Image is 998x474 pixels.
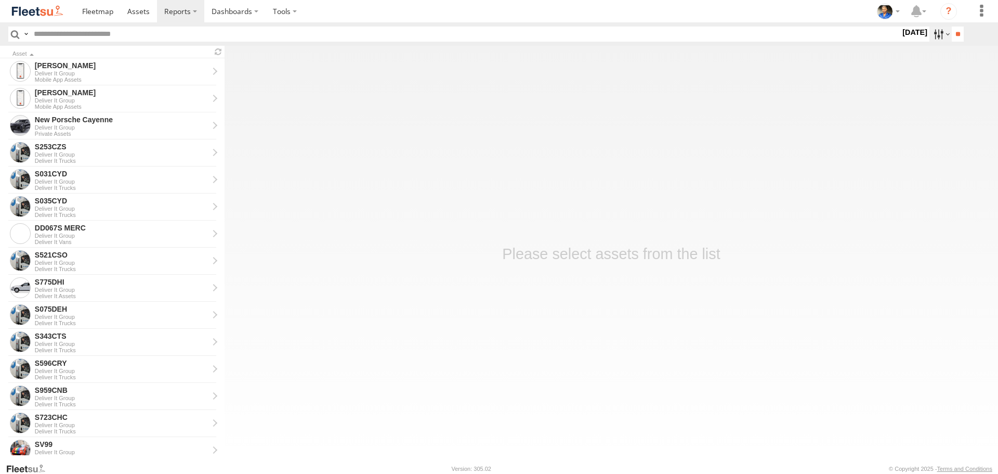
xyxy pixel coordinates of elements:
div: S075DEH - View Asset History [35,304,208,314]
label: Search Query [22,27,30,42]
div: Deliver It Trucks [35,158,208,164]
div: Deliver It Trucks [35,320,208,326]
div: S596CRY - View Asset History [35,358,208,368]
div: Deliver It Trucks [35,428,208,434]
div: Deliver It Group [35,287,208,293]
div: S031CYD - View Asset History [35,169,208,178]
div: Deliver It Trucks [35,374,208,380]
div: Deliver It Group [35,206,208,212]
div: S035CYD - View Asset History [35,196,208,206]
div: New Porsche Cayenne - View Asset History [35,115,208,124]
div: Click to Sort [12,52,208,57]
div: Deliver It Group [35,260,208,266]
div: Deliver It Group [35,368,208,374]
div: Mobile App Assets [35,104,208,110]
div: S959CNB - View Asset History [35,386,208,395]
img: fleetsu-logo-horizontal.svg [10,4,64,18]
div: Matt Draper [873,4,903,19]
div: Deliver It Trucks [35,401,208,407]
label: Search Filter Options [929,27,952,42]
div: Private Assets [35,131,208,137]
div: Deliver It Group [35,395,208,401]
div: Deliver It Group [35,341,208,347]
span: Refresh [212,47,225,57]
div: Deliver It Group [35,422,208,428]
div: Deliver It Group [35,449,208,455]
i: ? [940,3,957,20]
div: Deliver It Trucks [35,347,208,353]
div: Deliver It Group [35,97,208,104]
div: Deliver It Group [35,70,208,76]
div: © Copyright 2025 - [889,466,992,472]
div: S723CHC - View Asset History [35,413,208,422]
div: Deliver It Trucks [35,185,208,191]
div: Deliver It Group [35,233,208,239]
div: Version: 305.02 [452,466,491,472]
div: Deliver It Group [35,314,208,320]
div: Deliver It Group [35,151,208,158]
div: Deliver It Assets [35,293,208,299]
div: Gian Della Porta - View Asset History [35,88,208,97]
div: S775DHI - View Asset History [35,277,208,287]
div: Steve - View Asset History [35,61,208,70]
div: Deliver It Vans [35,239,208,245]
div: DD067S MERC - View Asset History [35,223,208,233]
label: [DATE] [900,27,929,38]
div: Deliver It Trucks [35,266,208,272]
div: S253CZS - View Asset History [35,142,208,151]
a: Terms and Conditions [937,466,992,472]
div: Deliver It Group [35,124,208,131]
a: Visit our Website [6,464,54,474]
div: Deliver It Group [35,178,208,185]
div: Deliver It Trucks [35,212,208,218]
div: Mobile App Assets [35,76,208,83]
div: S343CTS - View Asset History [35,331,208,341]
div: S521CSO - View Asset History [35,250,208,260]
div: SV99 - View Asset History [35,440,208,449]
